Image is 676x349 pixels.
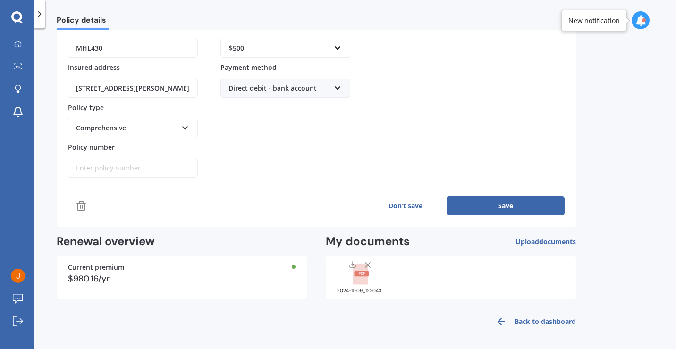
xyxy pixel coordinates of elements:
[337,289,384,293] div: 2024-11-09_1220437_00252.pdf
[515,238,576,246] span: Upload
[326,234,410,249] h2: My documents
[447,196,565,215] button: Save
[68,274,296,283] div: $980.16/yr
[76,123,177,133] div: Comprehensive
[220,63,277,72] span: Payment method
[68,264,296,271] div: Current premium
[57,16,109,28] span: Policy details
[539,237,576,246] span: documents
[68,159,198,178] input: Enter policy number
[229,43,330,53] div: $500
[68,63,120,72] span: Insured address
[490,310,576,333] a: Back to dashboard
[11,269,25,283] img: ACg8ocK6imZKw6tr82CfBkJiLQBmVFFMxn55NKXDB4X2HG2-qc3lDA=s96-c
[568,16,620,26] div: New notification
[515,234,576,249] button: Uploaddocuments
[364,196,447,215] button: Don’t save
[68,79,198,98] input: Enter address
[57,234,307,249] h2: Renewal overview
[68,143,115,152] span: Policy number
[68,39,198,58] input: Enter plate number
[228,83,330,94] div: Direct debit - bank account
[68,102,104,111] span: Policy type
